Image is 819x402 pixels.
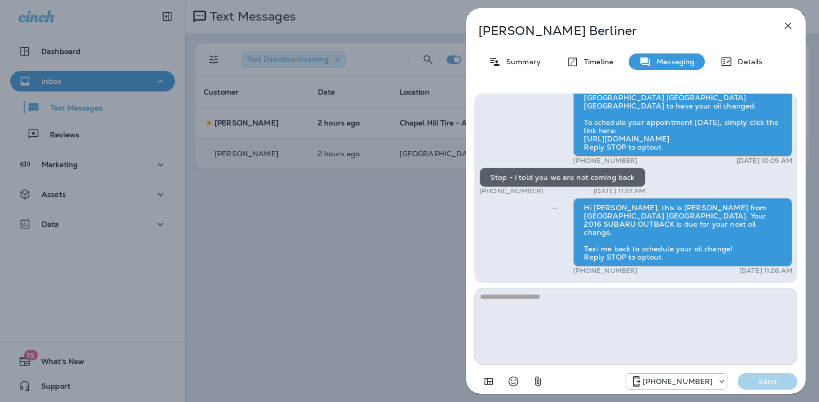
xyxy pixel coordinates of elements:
p: [PHONE_NUMBER] [573,267,637,275]
p: [DATE] 10:09 AM [737,157,792,165]
div: Hi [PERSON_NAME], your 2016 SUBARU OUTBACK may be due for an oil change. Come into [GEOGRAPHIC_DA... [573,71,792,157]
p: Timeline [579,58,613,66]
p: [PHONE_NUMBER] [573,157,637,165]
span: Sent [553,203,558,212]
button: Select an emoji [503,371,524,392]
div: Hi [PERSON_NAME], this is [PERSON_NAME] from [GEOGRAPHIC_DATA] [GEOGRAPHIC_DATA]. Your 2016 SUBAR... [573,198,792,267]
div: Stop - i told you we are not coming back [479,168,646,187]
p: [PHONE_NUMBER] [643,377,713,386]
p: Details [733,58,762,66]
p: [PHONE_NUMBER] [479,187,544,195]
p: Summary [501,58,541,66]
p: [PERSON_NAME] Berliner [478,24,759,38]
div: +1 (984) 409-9300 [626,375,727,388]
p: Messaging [651,58,695,66]
button: Add in a premade template [478,371,499,392]
p: [DATE] 11:27 AM [594,187,646,195]
p: [DATE] 11:28 AM [739,267,792,275]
